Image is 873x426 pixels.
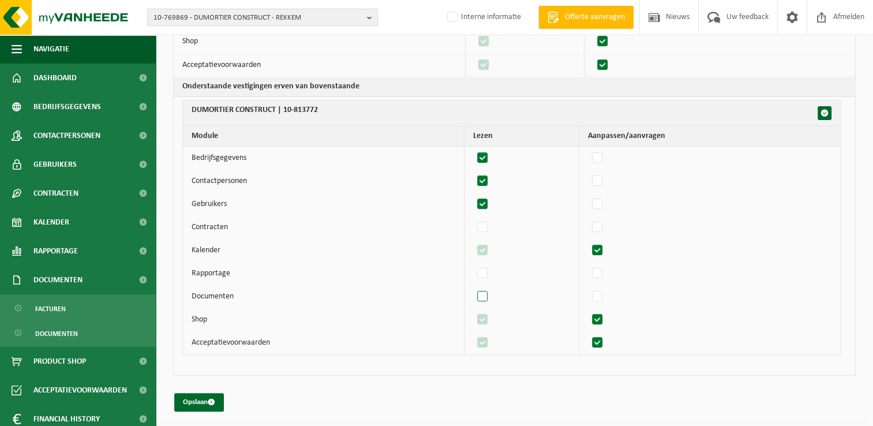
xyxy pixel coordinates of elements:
span: Kalender [33,208,69,237]
td: Shop [183,308,464,331]
th: Lezen [464,126,579,147]
a: Offerte aanvragen [538,6,634,29]
th: DUMORTIER CONSTRUCT | 10-813772 [183,100,840,126]
td: Shop [174,30,466,54]
span: Facturen [35,298,66,320]
span: 10-769869 - DUMORTIER CONSTRUCT - REKKEM [153,9,362,27]
button: Opslaan [174,393,224,412]
td: Contactpersonen [183,170,464,193]
td: Contracten [183,216,464,239]
span: Rapportage [33,237,78,266]
span: Bedrijfsgegevens [33,92,101,121]
th: Bij het aanklikken van bovenstaande checkbox, zullen onderstaande mee aangepast worden. [174,77,855,97]
td: Rapportage [183,262,464,285]
span: Documenten [33,266,83,294]
a: Documenten [3,322,153,344]
span: Gebruikers [33,150,77,179]
td: Acceptatievoorwaarden [174,54,466,77]
span: Product Shop [33,347,86,376]
a: Facturen [3,297,153,319]
label: Interne informatie [445,9,521,26]
span: Contactpersonen [33,121,100,150]
th: Module [183,126,464,147]
td: Gebruikers [183,193,464,216]
span: Contracten [33,179,78,208]
td: Kalender [183,239,464,262]
td: Bedrijfsgegevens [183,147,464,170]
span: Acceptatievoorwaarden [33,376,127,405]
button: 10-769869 - DUMORTIER CONSTRUCT - REKKEM [147,9,378,26]
td: Acceptatievoorwaarden [183,331,464,354]
td: Documenten [183,285,464,308]
span: Offerte aanvragen [562,12,628,23]
span: Documenten [35,323,78,345]
span: Dashboard [33,63,77,92]
span: Navigatie [33,35,69,63]
th: Aanpassen/aanvragen [579,126,840,147]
